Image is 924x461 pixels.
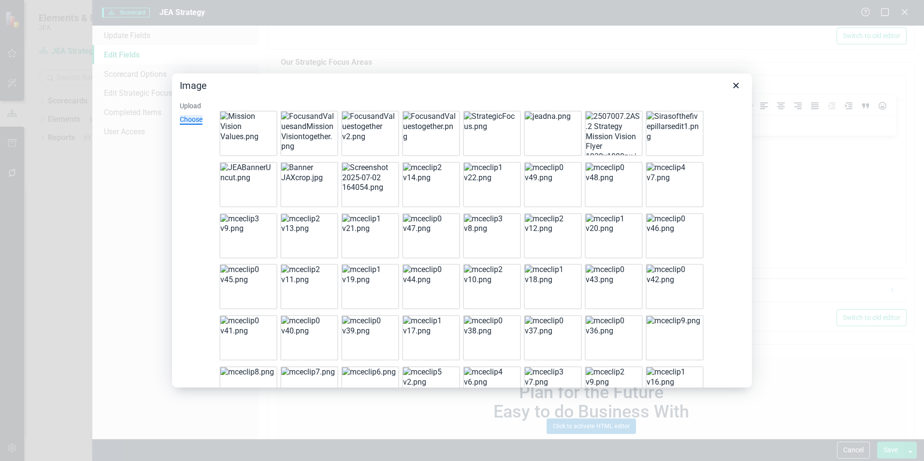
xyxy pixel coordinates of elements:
[647,163,701,183] img: mceclip4 v7.png
[464,163,518,183] img: mceclip1 v22.png
[281,214,335,234] img: mceclip2 v13.png
[281,112,335,152] img: FocusandValuesandMissionVisiontogether.png
[180,115,202,125] div: Choose
[647,316,700,326] img: mceclip9.png
[220,163,274,183] img: JEABannerUncut.png
[180,79,207,92] h1: Image
[647,214,701,234] img: mceclip0 v46.png
[464,265,518,285] img: mceclip2 v10.png
[403,316,457,336] img: mceclip1 v17.png
[728,77,744,94] button: Close
[586,316,640,336] img: mceclip0 v36.png
[403,367,457,388] img: mceclip5 v2.png
[220,112,274,142] img: Mission Vision Values.png
[403,265,457,285] img: mceclip0 v44.png
[525,265,579,285] img: mceclip1 v18.png
[525,214,579,234] img: mceclip2 v12.png
[586,265,640,285] img: mceclip0 v43.png
[342,316,396,336] img: mceclip0 v39.png
[647,367,701,388] img: mceclip1 v16.png
[403,214,457,234] img: mceclip0 v47.png
[220,316,274,336] img: mceclip0 v41.png
[525,163,579,183] img: mceclip0 v49.png
[342,112,396,142] img: FocusandValuestogether v2.png
[464,316,518,336] img: mceclip0 v38.png
[281,163,335,183] img: Banner JAXcrop.jpg
[403,163,457,183] img: mceclip2 v14.png
[403,112,457,142] img: FocusandValuestogether.png
[586,367,640,388] img: mceclip2 v9.png
[525,316,579,336] img: mceclip0 v37.png
[342,367,396,377] img: mceclip6.png
[647,112,701,142] img: Sirasofthefivepillarsedit1.png
[281,265,335,285] img: mceclip2 v11.png
[586,214,640,234] img: mceclip1 v20.png
[342,214,396,234] img: mceclip1 v21.png
[464,112,518,132] img: StrategicFocus.png
[586,163,640,183] img: mceclip0 v48.png
[342,265,396,285] img: mceclip1 v19.png
[220,367,274,377] img: mceclip8.png
[281,367,335,377] img: mceclip7.png
[647,265,701,285] img: mceclip0 v42.png
[525,367,579,388] img: mceclip3 v7.png
[180,101,201,111] div: Upload
[281,316,335,336] img: mceclip0 v40.png
[220,214,274,234] img: mceclip3 v9.png
[342,163,396,193] img: Screenshot 2025-07-02 164054.png
[220,265,274,285] img: mceclip0 v45.png
[464,214,518,234] img: mceclip3 v8.png
[464,367,518,388] img: mceclip4 v6.png
[586,112,640,157] img: 2507007.2AS.2 Strategy Mission Vision Flyer 1920x1080px.jpg
[525,112,571,122] img: jeadna.png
